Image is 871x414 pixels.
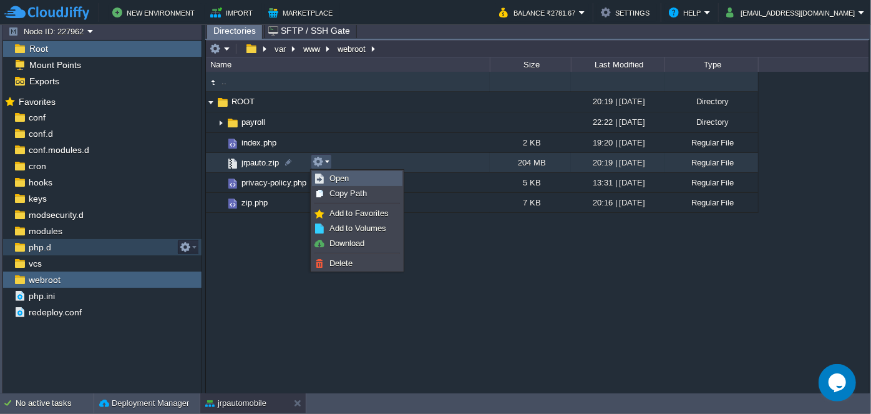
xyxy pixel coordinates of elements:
div: Regular File [664,193,758,212]
div: 19:20 | [DATE] [571,133,664,152]
button: Import [210,5,257,20]
a: Exports [27,76,61,87]
button: webroot [336,43,369,54]
div: 2 KB [490,133,571,152]
button: [EMAIL_ADDRESS][DOMAIN_NAME] [726,5,859,20]
a: modsecurity.d [26,209,85,220]
div: Name [207,57,490,72]
a: privacy-policy.php [240,177,308,188]
div: Directory [664,92,758,111]
div: Type [666,57,758,72]
img: AMDAwAAAACH5BAEAAAAALAAAAAABAAEAAAICRAEAOw== [216,113,226,132]
button: Help [669,5,704,20]
div: No active tasks [16,393,94,413]
a: conf [26,112,47,123]
img: AMDAwAAAACH5BAEAAAAALAAAAAABAAEAAAICRAEAOw== [206,76,220,89]
button: www [301,43,323,54]
div: 204 MB [490,153,571,172]
button: New Environment [112,5,198,20]
a: jrpauto.zip [240,157,281,168]
a: Root [27,43,50,54]
a: hooks [26,177,54,188]
a: php.d [26,242,53,253]
div: 13:31 | [DATE] [571,173,664,192]
a: Open [313,172,402,185]
span: Directories [213,23,256,39]
a: Add to Volumes [313,222,402,235]
a: ROOT [230,96,256,107]
a: php.ini [26,290,57,302]
img: AMDAwAAAACH5BAEAAAAALAAAAAABAAEAAAICRAEAOw== [216,193,226,212]
img: AMDAwAAAACH5BAEAAAAALAAAAAABAAEAAAICRAEAOw== [226,157,240,170]
a: zip.php [240,197,270,208]
img: CloudJiffy [4,5,89,21]
img: AMDAwAAAACH5BAEAAAAALAAAAAABAAEAAAICRAEAOw== [216,133,226,152]
span: Favorites [16,96,57,107]
button: var [273,43,289,54]
a: webroot [26,274,62,285]
span: conf.d [26,128,55,139]
div: Size [491,57,571,72]
a: conf.modules.d [26,144,91,155]
img: AMDAwAAAACH5BAEAAAAALAAAAAABAAEAAAICRAEAOw== [226,137,240,150]
img: AMDAwAAAACH5BAEAAAAALAAAAAABAAEAAAICRAEAOw== [206,92,216,112]
div: Regular File [664,133,758,152]
div: 7 KB [490,193,571,212]
a: index.php [240,137,278,148]
a: Add to Favorites [313,207,402,220]
span: vcs [26,258,44,269]
span: SFTP / SSH Gate [268,23,350,38]
div: 5 KB [490,173,571,192]
span: payroll [240,117,267,127]
a: .. [220,76,228,87]
button: jrpautomobile [205,397,266,410]
a: Download [313,237,402,250]
div: 22:22 | [DATE] [571,112,664,132]
div: Last Modified [572,57,664,72]
img: AMDAwAAAACH5BAEAAAAALAAAAAABAAEAAAICRAEAOw== [216,153,226,172]
a: keys [26,193,49,204]
div: Directory [664,112,758,132]
a: cron [26,160,48,172]
button: Deployment Manager [99,397,189,410]
span: Copy Path [329,189,367,198]
div: Regular File [664,153,758,172]
iframe: chat widget [819,364,859,402]
a: Delete [313,257,402,270]
button: Node ID: 227962 [8,26,87,37]
input: Click to enter the path [206,40,869,57]
img: AMDAwAAAACH5BAEAAAAALAAAAAABAAEAAAICRAEAOw== [216,96,230,109]
div: Regular File [664,173,758,192]
a: redeploy.conf [26,307,84,318]
div: 20:19 | [DATE] [571,153,664,172]
a: Favorites [16,97,57,107]
button: Marketplace [268,5,336,20]
span: Add to Favorites [329,209,389,218]
a: modules [26,225,64,237]
img: AMDAwAAAACH5BAEAAAAALAAAAAABAAEAAAICRAEAOw== [216,173,226,192]
a: Mount Points [27,59,83,71]
img: AMDAwAAAACH5BAEAAAAALAAAAAABAAEAAAICRAEAOw== [226,177,240,190]
span: Delete [329,259,353,268]
img: AMDAwAAAACH5BAEAAAAALAAAAAABAAEAAAICRAEAOw== [226,116,240,130]
div: 20:16 | [DATE] [571,193,664,212]
span: Add to Volumes [329,224,386,233]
